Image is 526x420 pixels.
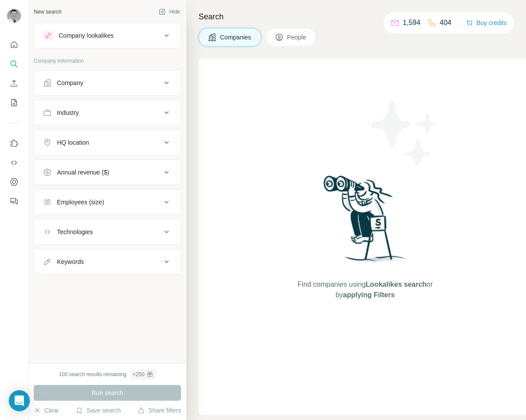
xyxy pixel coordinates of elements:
[7,75,21,91] button: Enrich CSV
[199,11,515,23] h4: Search
[7,95,21,110] button: My lists
[57,228,93,236] div: Technologies
[57,78,83,87] div: Company
[295,279,435,300] span: Find companies using or by
[57,198,104,206] div: Employees (size)
[34,25,181,46] button: Company lookalikes
[76,406,121,415] button: Save search
[34,221,181,242] button: Technologies
[57,108,79,117] div: Industry
[57,168,109,177] div: Annual revenue ($)
[440,18,451,28] p: 404
[34,162,181,183] button: Annual revenue ($)
[59,369,156,380] div: 100 search results remaining
[57,257,84,266] div: Keywords
[343,291,394,299] span: applying Filters
[34,406,59,415] button: Clear
[138,406,181,415] button: Share filters
[153,5,186,18] button: Hide
[34,102,181,123] button: Industry
[287,33,307,42] span: People
[34,72,181,93] button: Company
[34,8,61,16] div: New search
[7,155,21,171] button: Use Surfe API
[7,9,21,23] img: Avatar
[320,173,411,271] img: Surfe Illustration - Woman searching with binoculars
[466,17,507,29] button: Buy credits
[7,174,21,190] button: Dashboard
[7,135,21,151] button: Use Surfe on LinkedIn
[403,18,420,28] p: 1,594
[34,132,181,153] button: HQ location
[7,56,21,72] button: Search
[34,251,181,272] button: Keywords
[57,138,89,147] div: HQ location
[366,281,426,288] span: Lookalikes search
[220,33,252,42] span: Companies
[7,193,21,209] button: Feedback
[365,94,444,173] img: Surfe Illustration - Stars
[34,57,181,65] p: Company information
[133,370,145,378] div: + 250
[34,192,181,213] button: Employees (size)
[7,37,21,53] button: Quick start
[9,390,30,411] div: Open Intercom Messenger
[59,31,114,40] div: Company lookalikes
